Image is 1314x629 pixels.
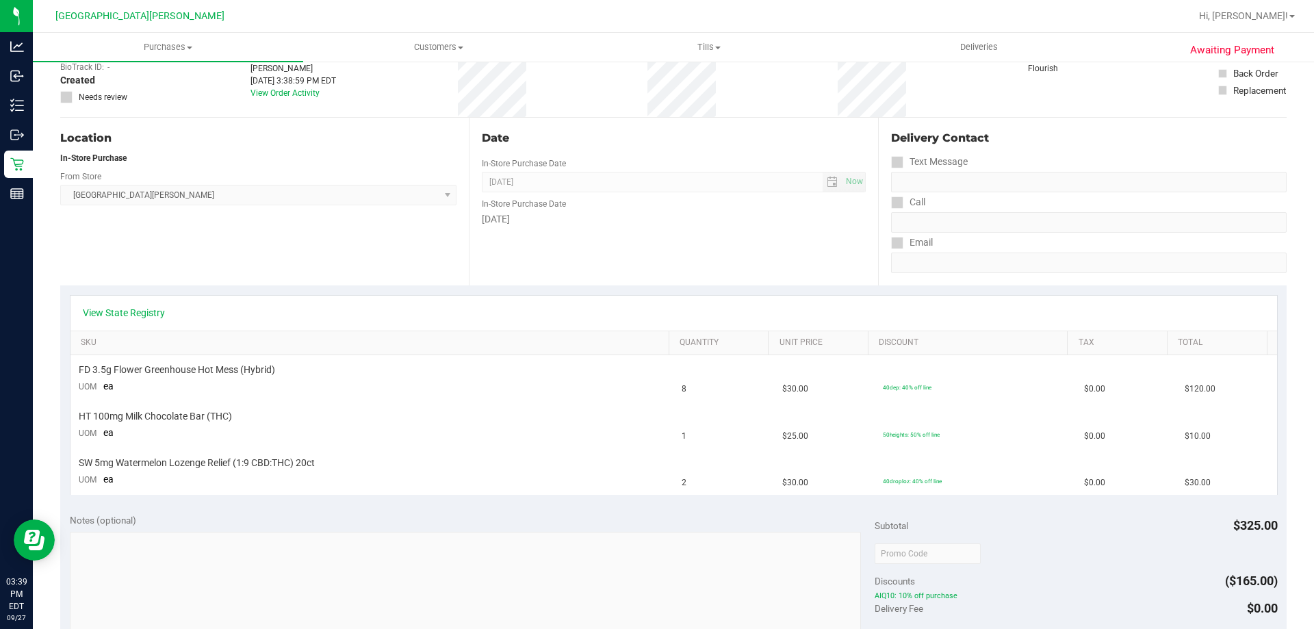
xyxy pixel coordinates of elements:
[1185,430,1211,443] span: $10.00
[782,476,808,489] span: $30.00
[875,591,1277,601] span: AIQ10: 10% off purchase
[879,337,1062,348] a: Discount
[1190,42,1274,58] span: Awaiting Payment
[682,476,686,489] span: 2
[1084,383,1105,396] span: $0.00
[1084,430,1105,443] span: $0.00
[574,33,844,62] a: Tills
[1084,476,1105,489] span: $0.00
[891,172,1287,192] input: Format: (999) 999-9999
[1225,574,1278,588] span: ($165.00)
[682,383,686,396] span: 8
[482,198,566,210] label: In-Store Purchase Date
[10,69,24,83] inline-svg: Inbound
[304,41,573,53] span: Customers
[891,233,933,253] label: Email
[60,73,95,88] span: Created
[875,520,908,531] span: Subtotal
[1028,62,1096,75] div: Flourish
[1233,66,1278,80] div: Back Order
[103,474,114,485] span: ea
[680,337,763,348] a: Quantity
[883,431,940,438] span: 50heights: 50% off line
[79,410,232,423] span: HT 100mg Milk Chocolate Bar (THC)
[1185,383,1215,396] span: $120.00
[33,41,303,53] span: Purchases
[1178,337,1261,348] a: Total
[891,212,1287,233] input: Format: (999) 999-9999
[60,153,127,163] strong: In-Store Purchase
[844,33,1114,62] a: Deliveries
[942,41,1016,53] span: Deliveries
[482,212,865,227] div: [DATE]
[891,130,1287,146] div: Delivery Contact
[782,383,808,396] span: $30.00
[482,157,566,170] label: In-Store Purchase Date
[891,152,968,172] label: Text Message
[81,337,663,348] a: SKU
[574,41,843,53] span: Tills
[10,157,24,171] inline-svg: Retail
[103,427,114,438] span: ea
[83,306,165,320] a: View State Registry
[60,130,456,146] div: Location
[60,170,101,183] label: From Store
[780,337,863,348] a: Unit Price
[1185,476,1211,489] span: $30.00
[79,382,96,391] span: UOM
[70,515,136,526] span: Notes (optional)
[107,61,109,73] span: -
[1233,84,1286,97] div: Replacement
[79,475,96,485] span: UOM
[103,381,114,391] span: ea
[883,384,931,391] span: 40dep: 40% off line
[6,576,27,613] p: 03:39 PM EDT
[79,91,127,103] span: Needs review
[1233,518,1278,532] span: $325.00
[79,428,96,438] span: UOM
[10,187,24,201] inline-svg: Reports
[10,99,24,112] inline-svg: Inventory
[10,128,24,142] inline-svg: Outbound
[55,10,224,22] span: [GEOGRAPHIC_DATA][PERSON_NAME]
[33,33,303,62] a: Purchases
[14,519,55,561] iframe: Resource center
[250,62,336,75] div: [PERSON_NAME]
[883,478,942,485] span: 40droploz: 40% off line
[891,192,925,212] label: Call
[875,543,981,564] input: Promo Code
[782,430,808,443] span: $25.00
[79,457,315,470] span: SW 5mg Watermelon Lozenge Relief (1:9 CBD:THC) 20ct
[60,61,104,73] span: BioTrack ID:
[682,430,686,443] span: 1
[250,88,320,98] a: View Order Activity
[875,569,915,593] span: Discounts
[10,40,24,53] inline-svg: Analytics
[303,33,574,62] a: Customers
[6,613,27,623] p: 09/27
[1247,601,1278,615] span: $0.00
[79,363,275,376] span: FD 3.5g Flower Greenhouse Hot Mess (Hybrid)
[875,603,923,614] span: Delivery Fee
[482,130,865,146] div: Date
[1199,10,1288,21] span: Hi, [PERSON_NAME]!
[1079,337,1162,348] a: Tax
[250,75,336,87] div: [DATE] 3:38:59 PM EDT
